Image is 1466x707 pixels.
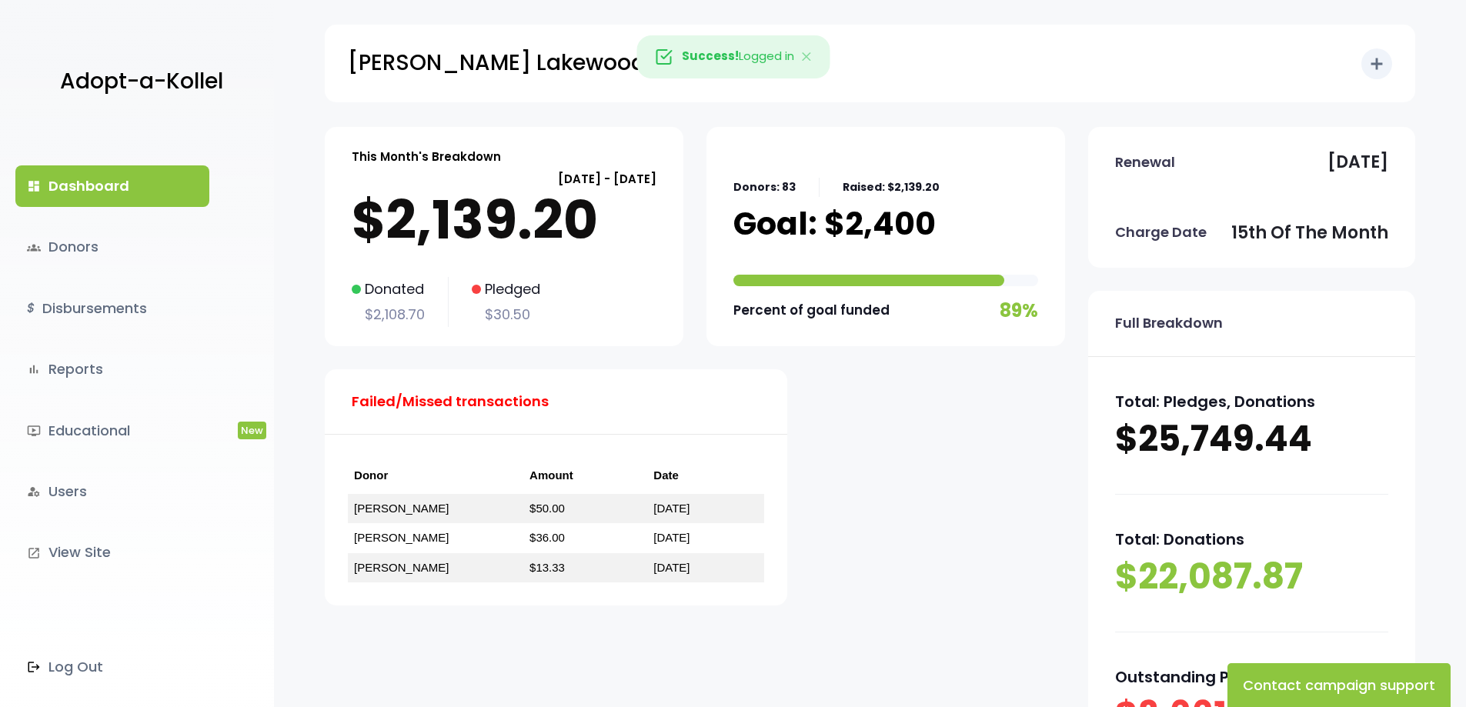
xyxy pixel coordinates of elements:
button: add [1361,48,1392,79]
p: Goal: $2,400 [733,205,936,243]
p: Failed/Missed transactions [352,389,549,414]
a: [PERSON_NAME] [354,531,449,544]
span: New [238,422,266,439]
p: 15th of the month [1231,218,1388,248]
p: Renewal [1115,150,1175,175]
p: [DATE] - [DATE] [352,168,656,189]
p: Percent of goal funded [733,298,890,322]
div: Logged in [636,35,830,78]
a: $50.00 [529,502,565,515]
p: Charge Date [1115,220,1207,245]
a: ondemand_videoEducationalNew [15,410,209,452]
p: [DATE] [1327,147,1388,178]
p: $2,108.70 [352,302,425,327]
a: dashboardDashboard [15,165,209,207]
th: Date [647,458,764,494]
p: 89% [1000,294,1038,327]
p: Raised: $2,139.20 [843,178,940,197]
th: Amount [523,458,647,494]
p: Total: Donations [1115,525,1388,553]
a: [PERSON_NAME] [354,561,449,574]
i: $ [27,298,35,320]
i: add [1367,55,1386,73]
p: Total: Pledges, Donations [1115,388,1388,415]
p: Adopt-a-Kollel [60,62,223,101]
p: Donors: 83 [733,178,796,197]
p: $30.50 [472,302,540,327]
p: $2,139.20 [352,189,656,251]
a: $36.00 [529,531,565,544]
th: Donor [348,458,523,494]
p: Pledged [472,277,540,302]
p: $22,087.87 [1115,553,1388,601]
p: [PERSON_NAME] Lakewood [348,44,646,82]
a: $Disbursements [15,288,209,329]
p: Outstanding Pledges [1115,663,1388,691]
a: launchView Site [15,532,209,573]
a: [DATE] [653,561,690,574]
span: groups [27,241,41,255]
i: launch [27,546,41,560]
a: [DATE] [653,502,690,515]
button: Contact campaign support [1227,663,1451,707]
a: $13.33 [529,561,565,574]
i: ondemand_video [27,424,41,438]
p: Full Breakdown [1115,311,1223,335]
a: Adopt-a-Kollel [52,45,223,119]
i: dashboard [27,179,41,193]
a: Log Out [15,646,209,688]
p: Donated [352,277,425,302]
p: $25,749.44 [1115,415,1388,463]
a: bar_chartReports [15,348,209,390]
a: groupsDonors [15,226,209,268]
p: This Month's Breakdown [352,146,501,167]
strong: Success! [682,48,739,64]
button: Close [785,36,830,78]
a: [DATE] [653,531,690,544]
i: manage_accounts [27,485,41,499]
a: manage_accountsUsers [15,471,209,512]
i: bar_chart [27,362,41,376]
a: [PERSON_NAME] [354,502,449,515]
